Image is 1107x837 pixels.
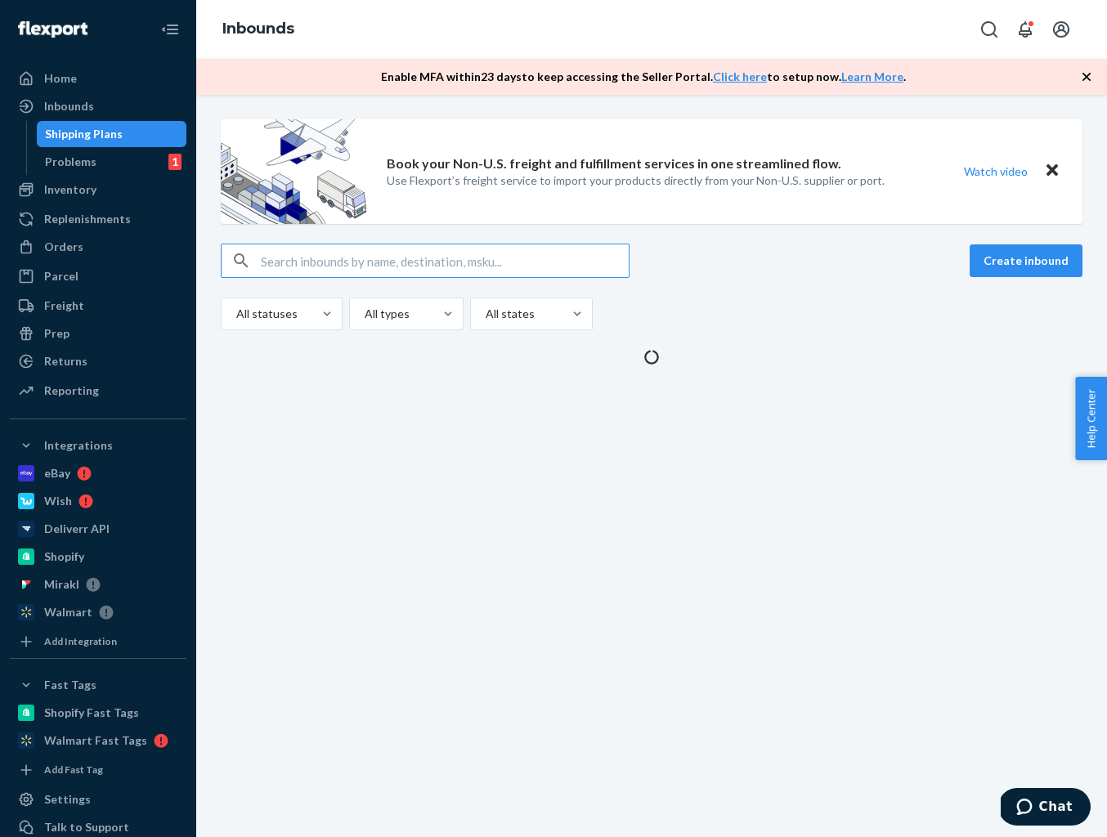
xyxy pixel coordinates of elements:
a: Walmart [10,599,186,625]
div: Orders [44,239,83,255]
a: Orders [10,234,186,260]
a: Parcel [10,263,186,289]
button: Watch video [953,159,1038,183]
a: Reporting [10,378,186,404]
div: Problems [45,154,96,170]
div: Walmart [44,604,92,620]
button: Fast Tags [10,672,186,698]
a: Shipping Plans [37,121,187,147]
div: Settings [44,791,91,808]
div: Replenishments [44,211,131,227]
div: Add Integration [44,634,117,648]
a: Shopify Fast Tags [10,700,186,726]
a: Wish [10,488,186,514]
a: Returns [10,348,186,374]
button: Integrations [10,432,186,459]
button: Close [1042,159,1063,183]
div: 1 [168,154,182,170]
div: Walmart Fast Tags [44,732,147,749]
div: Prep [44,325,69,342]
div: Mirakl [44,576,79,593]
a: Freight [10,293,186,319]
button: Open account menu [1045,13,1078,46]
button: Open notifications [1009,13,1042,46]
p: Book your Non-U.S. freight and fulfillment services in one streamlined flow. [387,154,841,173]
iframe: Opens a widget where you can chat to one of our agents [1001,788,1091,829]
a: Walmart Fast Tags [10,727,186,754]
input: All states [484,306,486,322]
div: Shipping Plans [45,126,123,142]
button: Create inbound [970,244,1082,277]
div: Parcel [44,268,78,284]
ol: breadcrumbs [209,6,307,53]
a: Learn More [841,69,903,83]
a: eBay [10,460,186,486]
a: Click here [713,69,767,83]
p: Use Flexport’s freight service to import your products directly from your Non-U.S. supplier or port. [387,172,885,189]
div: eBay [44,465,70,481]
div: Deliverr API [44,521,110,537]
a: Mirakl [10,571,186,598]
a: Inventory [10,177,186,203]
a: Shopify [10,544,186,570]
a: Add Fast Tag [10,760,186,780]
div: Wish [44,493,72,509]
a: Add Integration [10,632,186,651]
div: Talk to Support [44,819,129,835]
div: Shopify Fast Tags [44,705,139,721]
button: Close Navigation [154,13,186,46]
input: All statuses [235,306,236,322]
a: Home [10,65,186,92]
div: Add Fast Tag [44,763,103,777]
div: Freight [44,298,84,314]
a: Inbounds [10,93,186,119]
div: Home [44,70,77,87]
button: Open Search Box [973,13,1006,46]
img: Flexport logo [18,21,87,38]
a: Settings [10,786,186,812]
div: Inventory [44,181,96,198]
a: Replenishments [10,206,186,232]
a: Prep [10,320,186,347]
div: Fast Tags [44,677,96,693]
input: All types [363,306,365,322]
div: Shopify [44,548,84,565]
button: Help Center [1075,377,1107,460]
a: Problems1 [37,149,187,175]
div: Reporting [44,383,99,399]
a: Deliverr API [10,516,186,542]
div: Inbounds [44,98,94,114]
p: Enable MFA within 23 days to keep accessing the Seller Portal. to setup now. . [381,69,906,85]
div: Integrations [44,437,113,454]
input: Search inbounds by name, destination, msku... [261,244,629,277]
a: Inbounds [222,20,294,38]
div: Returns [44,353,87,369]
